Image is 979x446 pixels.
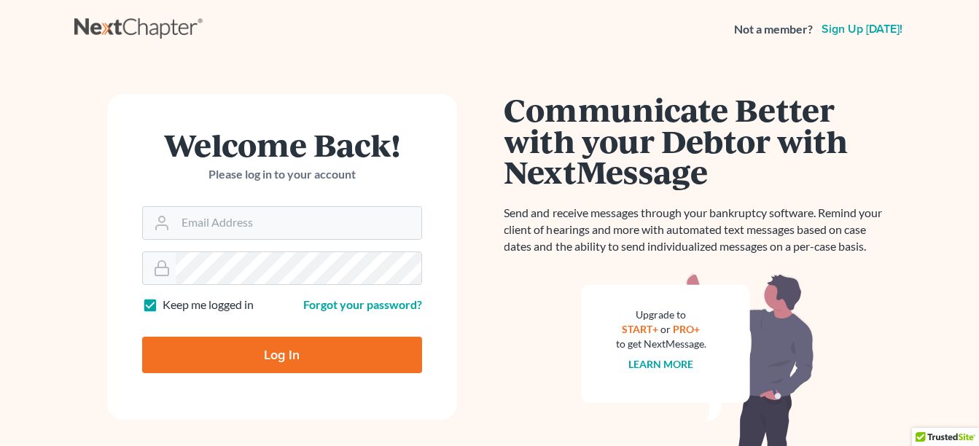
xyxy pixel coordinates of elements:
[660,323,671,335] span: or
[616,308,706,322] div: Upgrade to
[616,337,706,351] div: to get NextMessage.
[673,323,700,335] a: PRO+
[142,166,422,183] p: Please log in to your account
[504,205,891,255] p: Send and receive messages through your bankruptcy software. Remind your client of hearings and mo...
[734,21,813,38] strong: Not a member?
[504,94,891,187] h1: Communicate Better with your Debtor with NextMessage
[819,23,905,35] a: Sign up [DATE]!
[163,297,254,313] label: Keep me logged in
[628,358,693,370] a: Learn more
[622,323,658,335] a: START+
[142,337,422,373] input: Log In
[142,129,422,160] h1: Welcome Back!
[176,207,421,239] input: Email Address
[303,297,422,311] a: Forgot your password?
